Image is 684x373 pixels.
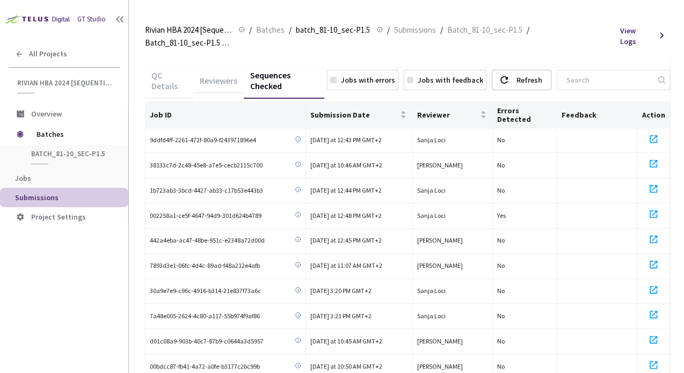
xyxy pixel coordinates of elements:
span: Overview [31,109,62,119]
span: No [497,312,505,320]
span: Batches [256,24,285,36]
div: QC Details [145,70,193,99]
span: [DATE] at 10:50 AM GMT+2 [310,362,382,370]
a: Batches [254,24,287,35]
span: 7a48e005-2624-4c80-a117-55b974f9af86 [150,311,260,321]
span: Sanja Loci [417,136,446,144]
span: 00bdcc87-fb41-4a72-a0fe-b3177c2bc99b [150,362,260,372]
span: Sanja Loci [417,287,446,295]
th: Reviewer [413,102,493,128]
th: Job ID [145,102,306,128]
span: [DATE] at 10:45 AM GMT+2 [310,337,382,345]
li: / [387,24,390,36]
span: No [497,362,505,370]
span: 38133c7d-2c48-45e8-a7e5-cecb2115c700 [150,160,263,171]
span: Sanja Loci [417,312,446,320]
span: No [497,337,505,345]
span: [PERSON_NAME] [417,261,463,269]
a: Batch_81-10_sec-P1.5 [445,24,525,35]
th: Errors Detected [493,102,557,128]
span: batch_81-10_sec-P1.5 [31,149,111,158]
span: [DATE] at 11:07 AM GMT+2 [310,261,382,269]
span: Submission Date [310,111,398,119]
div: Sequences Checked [244,70,324,99]
span: [DATE] at 12:48 PM GMT+2 [310,211,382,220]
th: Feedback [557,102,637,128]
span: Submissions [394,24,436,36]
span: No [497,136,505,144]
span: 9ddfd4ff-2261-472f-80a9-f243971896e4 [150,135,256,145]
div: Refresh [516,70,542,90]
span: [DATE] at 12:45 PM GMT+2 [310,236,382,244]
span: 7893d3e1-06fc-4d4c-89ad-f48a212e4afb [150,261,260,271]
span: Sanja Loci [417,211,446,220]
th: Action [637,102,670,128]
span: No [497,161,505,169]
span: No [497,261,505,269]
span: d01c08a9-903b-40c7-87b9-c0644a3d5957 [150,337,264,347]
div: GT Studio [77,14,106,25]
li: / [440,24,443,36]
span: Batch_81-10_sec-P1.5 QC - [DATE] [145,36,232,49]
span: Reviewer [417,111,478,119]
span: Jobs [15,173,31,183]
span: Rivian HBA 2024 [Sequential] [145,24,232,36]
li: / [289,24,292,36]
span: [DATE] at 12:43 PM GMT+2 [310,136,382,144]
span: Yes [497,211,506,220]
span: All Projects [29,49,67,58]
span: [DATE] at 10:46 AM GMT+2 [310,161,382,169]
span: [PERSON_NAME] [417,236,463,244]
span: Project Settings [31,212,86,222]
span: No [497,287,505,295]
div: Jobs with feedback [418,75,483,85]
span: 002258a1-ce5f-4647-94d9-301d624b4789 [150,211,261,221]
span: [PERSON_NAME] [417,337,463,345]
span: 1b723ab3-3bcd-4427-ab33-c17b53e443b3 [150,186,263,196]
span: Rivian HBA 2024 [Sequential] [17,78,113,87]
span: No [497,186,505,194]
span: Batches [37,123,110,145]
span: [PERSON_NAME] [417,362,463,370]
span: View Logs [620,25,653,47]
li: / [249,24,252,36]
span: batch_81-10_sec-P1.5 [296,24,370,36]
li: / [527,24,529,36]
span: Batch_81-10_sec-P1.5 [447,24,522,36]
div: Jobs with errors [341,75,395,85]
div: Reviewers [193,75,244,93]
span: [DATE] at 12:44 PM GMT+2 [310,186,382,194]
input: Search [560,70,656,90]
span: [PERSON_NAME] [417,161,463,169]
span: 30a9e7e9-c96c-4916-b314-21e837f73a6c [150,286,261,296]
span: Submissions [15,193,59,202]
span: No [497,236,505,244]
a: Submissions [392,24,438,35]
span: Sanja Loci [417,186,446,194]
span: [DATE] 3:23 PM GMT+2 [310,312,372,320]
span: 442a4eba-ac47-48be-951c-e2348a72d00d [150,236,265,246]
th: Submission Date [306,102,413,128]
span: [DATE] 3:20 PM GMT+2 [310,287,372,295]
